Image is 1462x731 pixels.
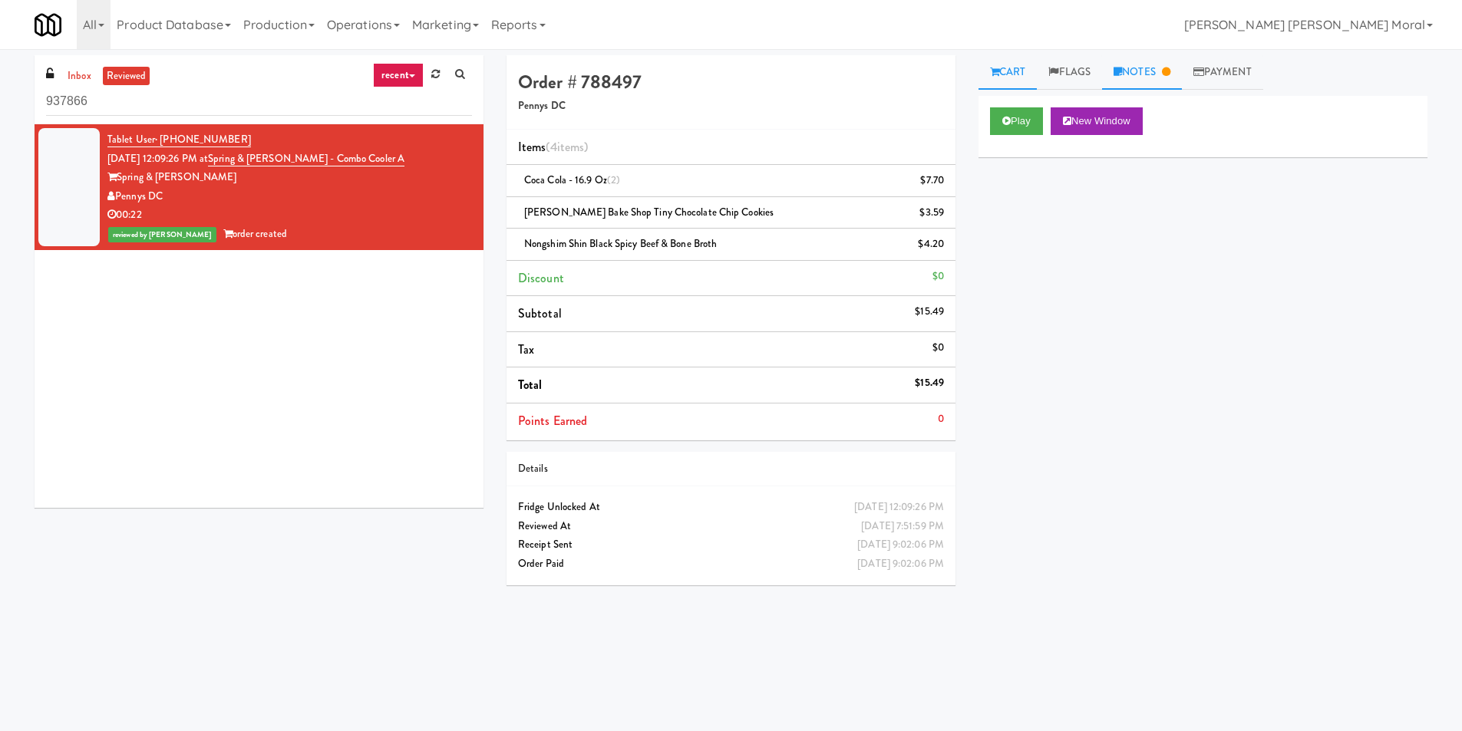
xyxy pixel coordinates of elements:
[64,67,95,86] a: inbox
[107,206,472,225] div: 00:22
[861,517,944,536] div: [DATE] 7:51:59 PM
[107,132,251,147] a: Tablet User· [PHONE_NUMBER]
[915,302,944,321] div: $15.49
[1182,55,1263,90] a: Payment
[103,67,150,86] a: reviewed
[524,236,717,251] span: Nongshim Shin Black Spicy Beef & Bone Broth
[518,376,543,393] span: Total
[518,517,944,536] div: Reviewed At
[854,498,944,517] div: [DATE] 12:09:26 PM
[518,498,944,517] div: Fridge Unlocked At
[223,226,287,241] span: order created
[557,138,585,156] ng-pluralize: items
[107,187,472,206] div: Pennys DC
[518,72,944,92] h4: Order # 788497
[373,63,424,87] a: recent
[107,151,208,166] span: [DATE] 12:09:26 PM at
[1102,55,1182,90] a: Notes
[979,55,1038,90] a: Cart
[518,412,587,430] span: Points Earned
[518,305,562,322] span: Subtotal
[546,138,588,156] span: (4 )
[932,338,944,357] div: $0
[35,12,61,38] img: Micromart
[919,203,944,222] div: $3.59
[155,132,251,147] span: · [PHONE_NUMBER]
[920,171,944,190] div: $7.70
[518,138,588,156] span: Items
[990,107,1043,135] button: Play
[518,555,944,574] div: Order Paid
[1037,55,1102,90] a: Flags
[108,227,216,242] span: reviewed by [PERSON_NAME]
[208,151,404,166] a: Spring & [PERSON_NAME] - Combo Cooler A
[518,535,944,555] div: Receipt Sent
[918,235,944,254] div: $4.20
[518,459,944,479] div: Details
[857,535,944,555] div: [DATE] 9:02:06 PM
[46,87,472,116] input: Search vision orders
[857,555,944,574] div: [DATE] 9:02:06 PM
[1051,107,1143,135] button: New Window
[938,410,944,429] div: 0
[35,124,483,250] li: Tablet User· [PHONE_NUMBER][DATE] 12:09:26 PM atSpring & [PERSON_NAME] - Combo Cooler ASpring & [...
[518,100,944,112] h5: Pennys DC
[932,267,944,286] div: $0
[518,269,564,287] span: Discount
[607,173,620,187] span: (2)
[518,341,534,358] span: Tax
[107,168,472,187] div: Spring & [PERSON_NAME]
[915,374,944,393] div: $15.49
[524,205,774,219] span: [PERSON_NAME] Bake Shop Tiny Chocolate Chip Cookies
[524,173,620,187] span: Coca Cola - 16.9 oz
